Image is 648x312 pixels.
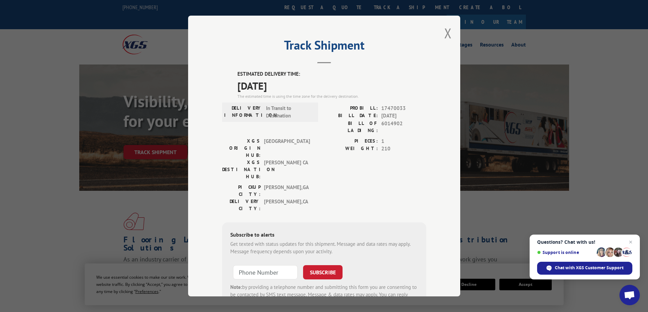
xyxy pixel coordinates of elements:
span: [GEOGRAPHIC_DATA] [264,137,310,159]
label: ESTIMATED DELIVERY TIME: [237,70,426,78]
span: Close chat [627,238,635,246]
input: Phone Number [233,265,298,279]
span: 17470033 [381,105,426,112]
label: XGS DESTINATION HUB: [222,159,261,180]
label: DELIVERY CITY: [222,198,261,212]
span: 1 [381,137,426,145]
label: BILL OF LADING: [324,120,378,134]
div: The estimated time is using the time zone for the delivery destination. [237,93,426,99]
div: by providing a telephone number and submitting this form you are consenting to be contacted by SM... [230,283,418,307]
div: Subscribe to alerts [230,231,418,240]
h2: Track Shipment [222,40,426,53]
span: In Transit to Destination [266,105,312,120]
label: BILL DATE: [324,112,378,120]
span: [PERSON_NAME] CA [264,159,310,180]
label: PROBILL: [324,105,378,112]
span: [PERSON_NAME] , CA [264,198,310,212]
span: [DATE] [381,112,426,120]
div: Open chat [619,285,640,305]
label: DELIVERY INFORMATION: [224,105,263,120]
div: Chat with XGS Customer Support [537,262,632,275]
span: Chat with XGS Customer Support [555,265,624,271]
label: XGS ORIGIN HUB: [222,137,261,159]
span: [PERSON_NAME] , GA [264,184,310,198]
strong: Note: [230,284,242,290]
button: SUBSCRIBE [303,265,343,279]
button: Close modal [444,24,452,42]
span: [DATE] [237,78,426,93]
div: Get texted with status updates for this shipment. Message and data rates may apply. Message frequ... [230,240,418,256]
label: PICKUP CITY: [222,184,261,198]
span: 210 [381,145,426,153]
span: 6014902 [381,120,426,134]
label: WEIGHT: [324,145,378,153]
label: PIECES: [324,137,378,145]
span: Questions? Chat with us! [537,239,632,245]
span: Support is online [537,250,594,255]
